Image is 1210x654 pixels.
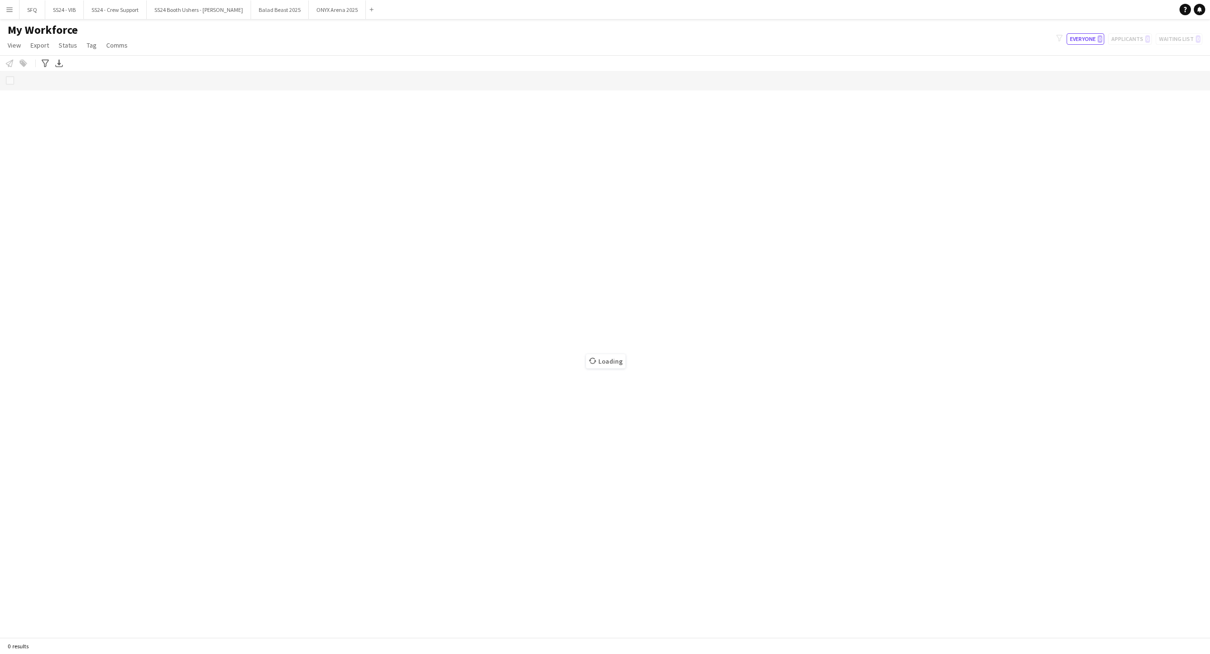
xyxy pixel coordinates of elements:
button: SS24 - Crew Support [84,0,147,19]
app-action-btn: Export XLSX [53,58,65,69]
span: Status [59,41,77,50]
span: Export [30,41,49,50]
span: Tag [87,41,97,50]
a: Tag [83,39,101,51]
button: Everyone0 [1067,33,1104,45]
span: Loading [586,354,625,368]
a: View [4,39,25,51]
span: View [8,41,21,50]
a: Comms [102,39,131,51]
button: ONYX Arena 2025 [309,0,366,19]
button: SS24 - VIB [45,0,84,19]
button: SFQ [20,0,45,19]
button: Balad Beast 2025 [251,0,309,19]
app-action-btn: Advanced filters [40,58,51,69]
span: 0 [1098,35,1102,43]
button: SS24 Booth Ushers - [PERSON_NAME] [147,0,251,19]
span: Comms [106,41,128,50]
span: My Workforce [8,23,78,37]
a: Export [27,39,53,51]
a: Status [55,39,81,51]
